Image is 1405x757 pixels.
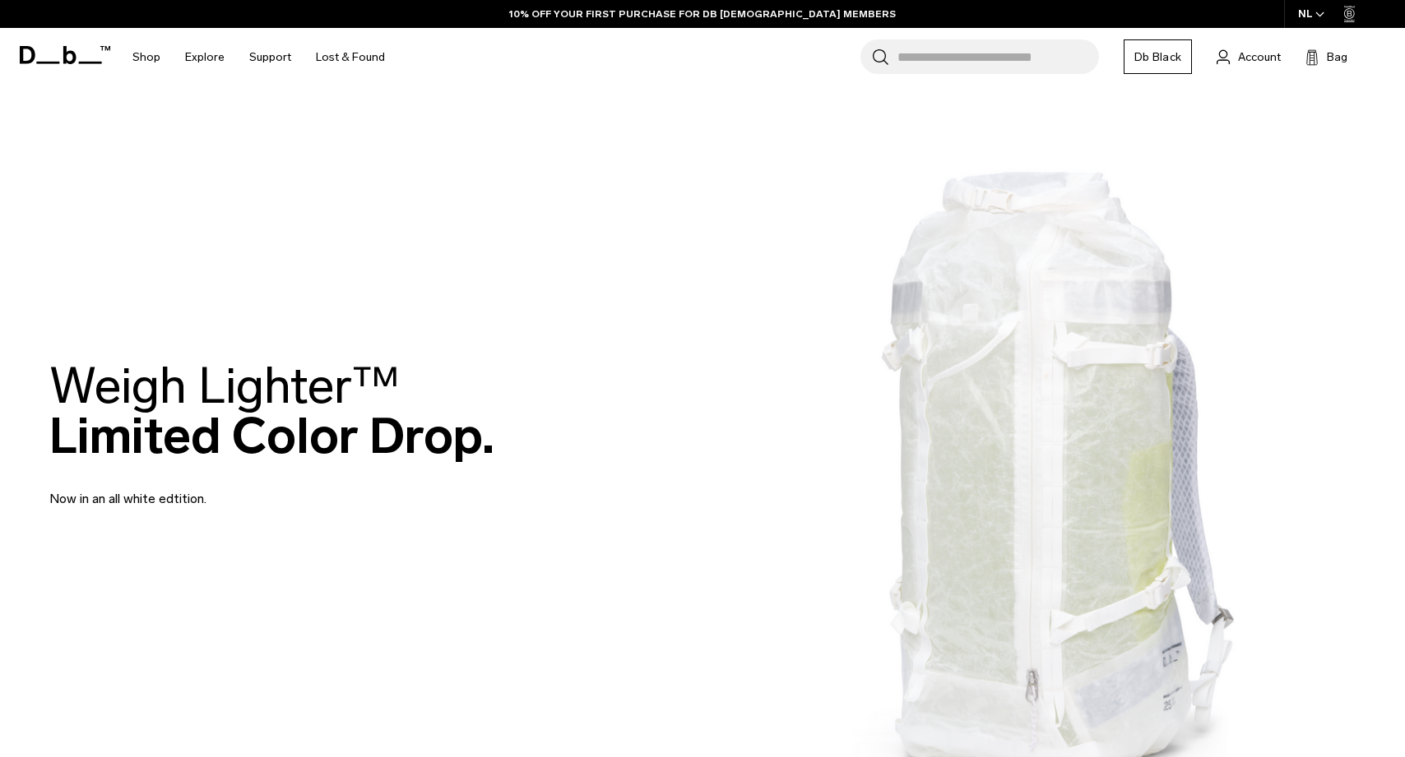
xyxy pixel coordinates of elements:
nav: Main Navigation [120,28,397,86]
a: 10% OFF YOUR FIRST PURCHASE FOR DB [DEMOGRAPHIC_DATA] MEMBERS [509,7,896,21]
a: Support [249,28,291,86]
a: Account [1217,47,1281,67]
a: Shop [132,28,160,86]
span: Weigh Lighter™ [49,356,400,416]
span: Account [1238,48,1281,66]
h2: Limited Color Drop. [49,361,494,461]
span: Bag [1327,48,1347,66]
a: Lost & Found [316,28,385,86]
a: Db Black [1124,39,1192,74]
p: Now in an all white edtition. [49,469,444,509]
a: Explore [185,28,225,86]
button: Bag [1305,47,1347,67]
